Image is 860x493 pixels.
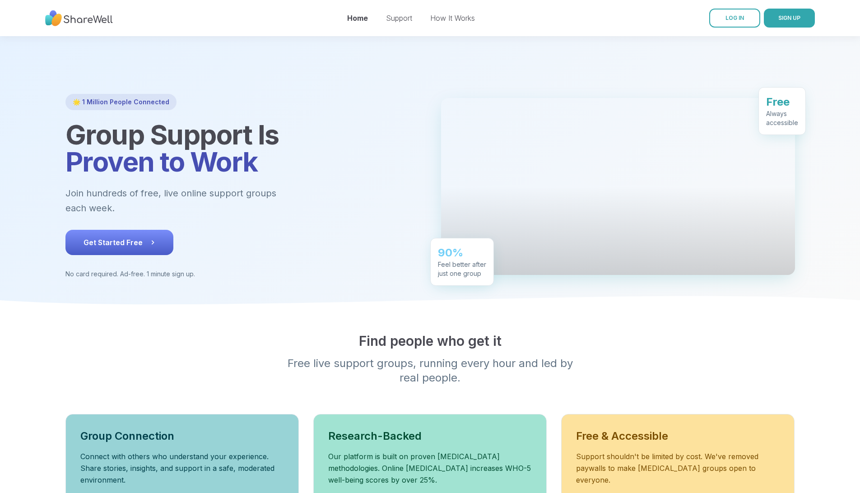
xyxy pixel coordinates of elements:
span: SIGN UP [778,14,800,21]
div: Free [766,94,798,109]
span: Get Started Free [84,237,155,248]
h3: Group Connection [80,429,284,443]
h2: Find people who get it [65,333,795,349]
div: Always accessible [766,109,798,127]
p: Join hundreds of free, live online support groups each week. [65,186,325,215]
button: Get Started Free [65,230,173,255]
span: Proven to Work [65,145,258,178]
a: LOG IN [709,9,760,28]
span: LOG IN [725,14,744,21]
a: Home [347,14,368,23]
img: ShareWell Nav Logo [45,6,113,31]
div: Feel better after just one group [438,260,486,278]
p: No card required. Ad-free. 1 minute sign up. [65,270,419,279]
h3: Research-Backed [328,429,532,443]
p: Our platform is built on proven [MEDICAL_DATA] methodologies. Online [MEDICAL_DATA] increases WHO... [328,451,532,486]
p: Connect with others who understand your experience. Share stories, insights, and support in a saf... [80,451,284,486]
button: SIGN UP [764,9,815,28]
a: Support [386,14,412,23]
p: Support shouldn't be limited by cost. We've removed paywalls to make [MEDICAL_DATA] groups open t... [576,451,780,486]
a: How It Works [430,14,475,23]
div: 90% [438,245,486,260]
h3: Free & Accessible [576,429,780,443]
p: Free live support groups, running every hour and led by real people. [257,356,604,385]
div: 🌟 1 Million People Connected [65,94,177,110]
h1: Group Support Is [65,121,419,175]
